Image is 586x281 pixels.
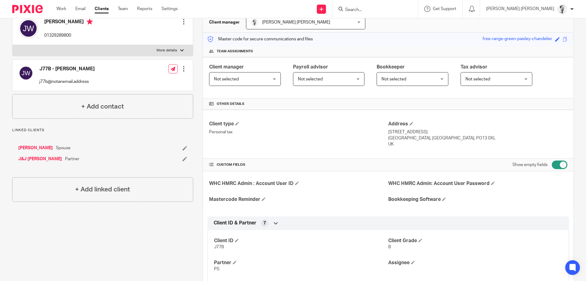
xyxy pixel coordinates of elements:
[217,102,244,106] span: Other details
[209,162,388,167] h4: CUSTOM FIELDS
[209,65,244,69] span: Client manager
[388,196,567,203] h4: Bookkeeping Software
[557,4,567,14] img: Mass_2025.jpg
[209,196,388,203] h4: Mastercode Reminder
[39,66,95,72] h4: J77B - [PERSON_NAME]
[19,19,38,38] img: svg%3E
[298,77,323,81] span: Not selected
[388,238,562,244] h4: Client Grade
[209,19,240,25] h3: Client manager
[56,145,71,151] span: Spouse
[388,135,567,141] p: [GEOGRAPHIC_DATA], [GEOGRAPHIC_DATA], PO13 0XL
[118,6,128,12] a: Team
[433,7,456,11] span: Get Support
[461,65,487,69] span: Tax advisor
[388,180,567,187] h4: WHC HMRC Admin: Account User Password
[214,245,224,249] span: J77B
[293,65,328,69] span: Payroll advisor
[262,20,330,24] span: [PERSON_NAME] [PERSON_NAME]
[214,77,239,81] span: Not selected
[214,260,388,266] h4: Partner
[157,48,177,53] p: More details
[137,6,152,12] a: Reports
[345,7,400,13] input: Search
[486,6,554,12] p: [PERSON_NAME] [PERSON_NAME]
[19,66,33,80] img: svg%3E
[214,267,219,271] span: PS
[65,156,79,162] span: Partner
[44,19,93,26] h4: [PERSON_NAME]
[75,185,130,194] h4: + Add linked client
[263,220,266,226] span: 7
[56,6,66,12] a: Work
[87,19,93,25] i: Primary
[512,162,548,168] label: Show empty fields
[44,32,93,39] p: 01329289800
[18,156,62,162] a: J&J [PERSON_NAME]
[388,260,562,266] h4: Assignee
[12,5,43,13] img: Pixie
[95,6,109,12] a: Clients
[388,245,391,249] span: B
[209,121,388,127] h4: Client type
[251,19,258,26] img: Mass_2025.jpg
[214,238,388,244] h4: Client ID
[208,36,313,42] p: Master code for secure communications and files
[18,145,53,151] a: [PERSON_NAME]
[39,79,95,85] p: j77b@notanemail.address
[382,77,406,81] span: Not selected
[388,141,567,147] p: UK
[12,128,193,133] p: Linked clients
[161,6,178,12] a: Settings
[388,129,567,135] p: [STREET_ADDRESS]
[483,36,552,43] div: free-range-green-paisley-chandelier
[209,180,388,187] h4: WHC HMRC Admin : Account User ID
[465,77,490,81] span: Not selected
[75,6,85,12] a: Email
[81,102,124,111] h4: + Add contact
[388,121,567,127] h4: Address
[377,65,405,69] span: Bookkeeper
[209,129,388,135] p: Personal tax
[214,220,256,226] span: Client ID & Partner
[217,49,253,54] span: Team assignments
